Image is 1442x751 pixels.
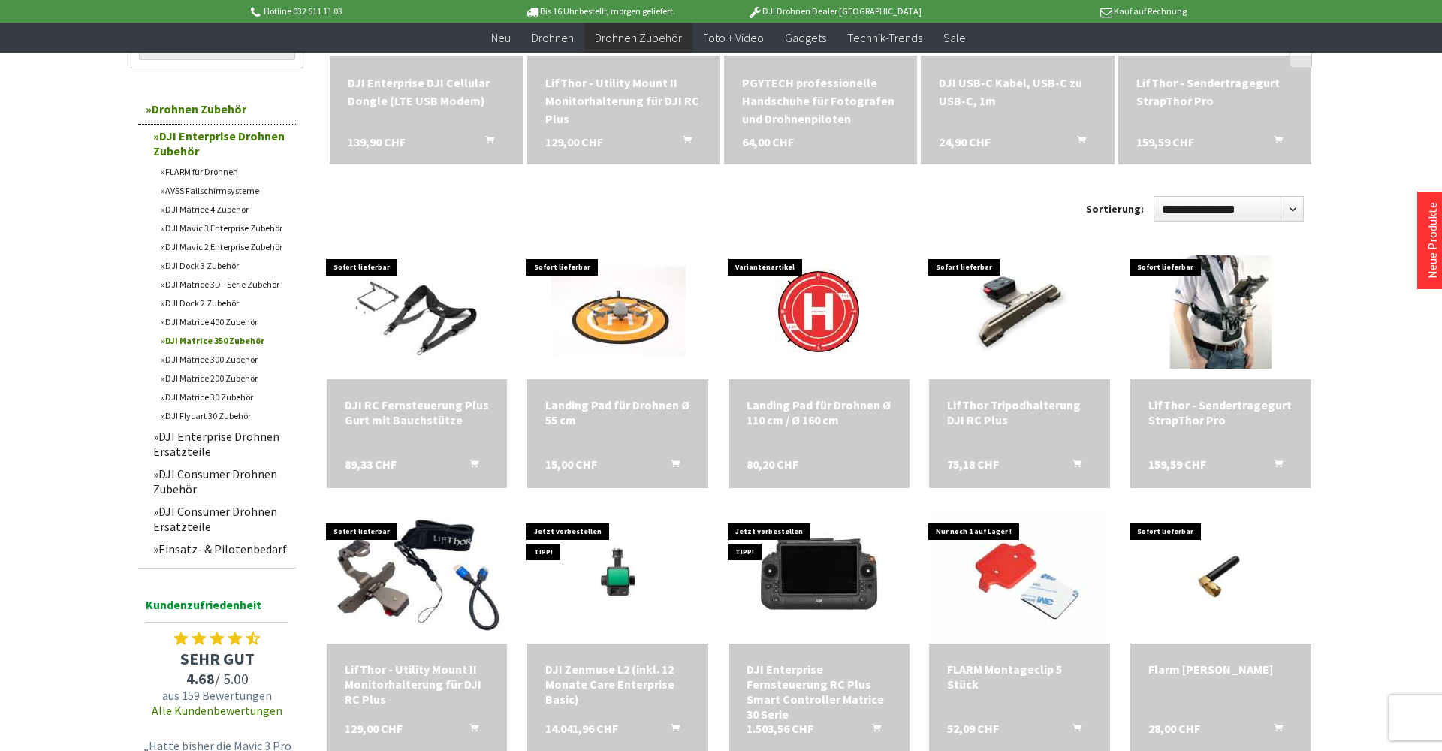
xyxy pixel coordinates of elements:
[491,30,511,45] span: Neu
[735,508,904,644] img: DJI Enterprise Fernsteuerung RC Plus Smart Controller Matrice 30 Serie
[742,74,899,128] div: PGYTECH professionelle Handschuhe für Fotografen und Drohnenpiloten
[1130,519,1311,633] img: Flarm Aurora Antenne
[854,721,890,740] button: In den Warenkorb
[152,703,282,718] a: Alle Kundenbewertungen
[153,406,296,425] a: DJI Flycart 30 Zubehör
[153,275,296,294] a: DJI Matrice 3D - Serie Zubehör
[348,133,406,151] span: 139,90 CHF
[345,662,490,707] a: LifThor - Utility Mount II Monitorhalterung für DJI RC Plus 129,00 CHF In den Warenkorb
[545,74,702,128] div: LifThor - Utility Mount II Monitorhalterung für DJI RC Plus
[146,425,296,463] a: DJI Enterprise Drohnen Ersatzteile
[1086,197,1144,221] label: Sortierung:
[153,237,296,256] a: DJI Mavic 2 Enterprise Zubehör
[153,369,296,388] a: DJI Matrice 200 Zubehör
[467,133,503,152] button: In den Warenkorb
[138,669,296,688] span: / 5.00
[153,181,296,200] a: AVSS Fallschirmsysteme
[153,331,296,350] a: DJI Matrice 350 Zubehör
[345,662,490,707] div: LifThor - Utility Mount II Monitorhalterung für DJI RC Plus
[545,397,690,427] a: Landing Pad für Drohnen Ø 55 cm 15,00 CHF In den Warenkorb
[146,463,296,500] a: DJI Consumer Drohnen Zubehör
[545,721,618,736] span: 14.041,96 CHF
[747,457,798,472] span: 80,20 CHF
[153,219,296,237] a: DJI Mavic 3 Enterprise Zubehör
[345,397,490,427] a: DJI RC Fernsteuerung Plus Gurt mit Bauchstütze 89,33 CHF In den Warenkorb
[751,244,886,379] img: Landing Pad für Drohnen Ø 110 cm / Ø 160 cm
[153,162,296,181] a: FLARM für Drohnen
[747,397,891,427] div: Landing Pad für Drohnen Ø 110 cm / Ø 160 cm
[837,23,933,53] a: Technik-Trends
[138,648,296,669] span: SEHR GUT
[481,23,521,53] a: Neu
[521,23,584,53] a: Drohnen
[584,23,692,53] a: Drohnen Zubehör
[653,721,689,740] button: In den Warenkorb
[933,23,976,53] a: Sale
[146,538,296,560] a: Einsatz- & Pilotenbedarf
[348,74,505,110] a: DJI Enterprise DJI Cellular Dongle (LTE USB Modem) 139,90 CHF In den Warenkorb
[1148,397,1293,427] a: LifThor - Sendertragegurt StrapThor Pro 159,59 CHF In den Warenkorb
[1148,662,1293,677] div: Flarm [PERSON_NAME]
[153,294,296,312] a: DJI Dock 2 Zubehör
[947,457,999,472] span: 75,18 CHF
[939,74,1096,110] div: DJI USB-C Kabel, USB-C zu USB-C, 1m
[1256,721,1292,740] button: In den Warenkorb
[545,662,690,707] a: DJI Zenmuse L2 (inkl. 12 Monate Care Enterprise Basic) 14.041,96 CHF In den Warenkorb
[138,94,296,125] a: Drohnen Zubehör
[545,457,597,472] span: 15,00 CHF
[747,662,891,722] a: DJI Enterprise Fernsteuerung RC Plus Smart Controller Matrice 30 Serie 1.503,56 CHF In den Warenkorb
[327,519,508,633] img: LifThor - Utility Mount II Monitorhalterung für DJI RC Plus
[785,30,826,45] span: Gadgets
[943,30,966,45] span: Sale
[1054,721,1091,740] button: In den Warenkorb
[153,312,296,331] a: DJI Matrice 400 Zubehör
[747,662,891,722] div: DJI Enterprise Fernsteuerung RC Plus Smart Controller Matrice 30 Serie
[327,252,508,372] img: DJI RC Fernsteuerung Plus Gurt mit Bauchstütze
[138,688,296,703] span: aus 159 Bewertungen
[947,397,1092,427] div: LifThor Tripodhalterung DJI RC Plus
[345,457,397,472] span: 89,33 CHF
[939,133,991,151] span: 24,90 CHF
[153,256,296,275] a: DJI Dock 3 Zubehör
[345,721,403,736] span: 129,00 CHF
[1136,74,1293,110] div: LifThor - Sendertragegurt StrapThor Pro
[146,125,296,162] a: DJI Enterprise Drohnen Zubehör
[551,244,686,379] img: Landing Pad für Drohnen Ø 55 cm
[747,721,813,736] span: 1.503,56 CHF
[1136,74,1293,110] a: LifThor - Sendertragegurt StrapThor Pro 159,59 CHF In den Warenkorb
[451,457,487,476] button: In den Warenkorb
[1059,133,1095,152] button: In den Warenkorb
[545,133,603,151] span: 129,00 CHF
[545,397,690,427] div: Landing Pad für Drohnen Ø 55 cm
[1425,202,1440,279] a: Neue Produkte
[248,2,482,20] p: Hotline 032 511 11 03
[742,133,794,151] span: 64,00 CHF
[742,74,899,128] a: PGYTECH professionelle Handschuhe für Fotografen und Drohnenpiloten 64,00 CHF
[1136,133,1194,151] span: 159,59 CHF
[527,525,708,627] img: DJI Zenmuse L2 (inkl. 12 Monate Care Enterprise Basic)
[1054,457,1091,476] button: In den Warenkorb
[947,721,999,736] span: 52,09 CHF
[153,200,296,219] a: DJI Matrice 4 Zubehör
[929,255,1110,369] img: LifThor Tripodhalterung DJI RC Plus
[482,2,716,20] p: Bis 16 Uhr bestellt, morgen geliefert.
[595,30,682,45] span: Drohnen Zubehör
[348,74,505,110] div: DJI Enterprise DJI Cellular Dongle (LTE USB Modem)
[774,23,837,53] a: Gadgets
[930,508,1110,644] img: FLARM Montageclip 5 Stück
[1148,721,1200,736] span: 28,00 CHF
[947,662,1092,692] a: FLARM Montageclip 5 Stück 52,09 CHF In den Warenkorb
[747,397,891,427] a: Landing Pad für Drohnen Ø 110 cm / Ø 160 cm 80,20 CHF
[1148,397,1293,427] div: LifThor - Sendertragegurt StrapThor Pro
[1130,255,1311,369] img: LifThor - Sendertragegurt StrapThor Pro
[153,350,296,369] a: DJI Matrice 300 Zubehör
[545,662,690,707] div: DJI Zenmuse L2 (inkl. 12 Monate Care Enterprise Basic)
[1256,133,1292,152] button: In den Warenkorb
[947,662,1092,692] div: FLARM Montageclip 5 Stück
[532,30,574,45] span: Drohnen
[692,23,774,53] a: Foto + Video
[146,500,296,538] a: DJI Consumer Drohnen Ersatzteile
[345,397,490,427] div: DJI RC Fernsteuerung Plus Gurt mit Bauchstütze
[653,457,689,476] button: In den Warenkorb
[146,595,288,623] span: Kundenzufriedenheit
